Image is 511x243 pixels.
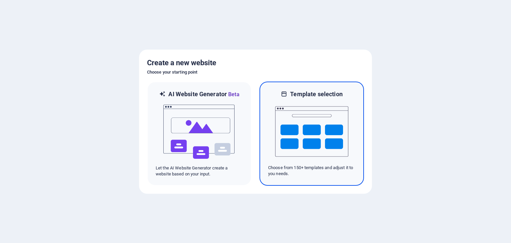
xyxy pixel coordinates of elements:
[259,82,364,186] div: Template selectionChoose from 150+ templates and adjust it to you needs.
[147,68,364,76] h6: Choose your starting point
[290,90,342,98] h6: Template selection
[268,165,355,177] p: Choose from 150+ templates and adjust it to you needs.
[163,99,236,165] img: ai
[227,91,240,98] span: Beta
[147,82,252,186] div: AI Website GeneratorBetaaiLet the AI Website Generator create a website based on your input.
[156,165,243,177] p: Let the AI Website Generator create a website based on your input.
[168,90,239,99] h6: AI Website Generator
[147,58,364,68] h5: Create a new website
